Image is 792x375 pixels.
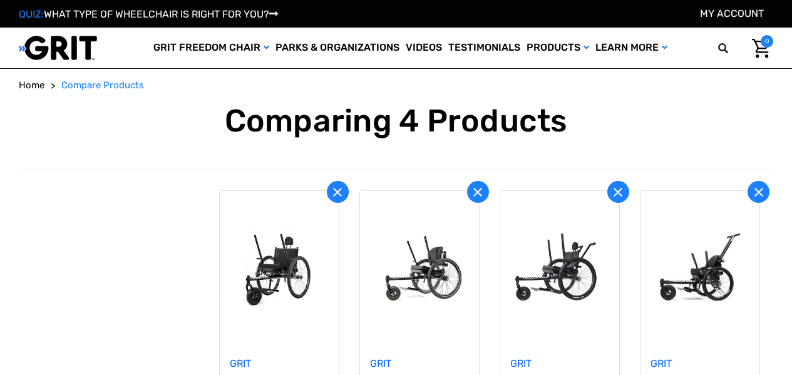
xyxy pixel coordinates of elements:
span: 0 [761,35,773,48]
img: GRIT All-Terrain Wheelchair and Mobility Equipment [19,35,97,61]
span: Compare Products [61,80,144,91]
a: GRIT Freedom Chair [150,28,272,68]
a: Products [523,28,592,68]
h1: Comparing 4 Products [19,102,773,140]
a: GRIT Freedom Chair: Pro [362,193,477,345]
a: GRIT Freedom Chair: 3.0 [222,193,337,345]
a: GRIT [370,357,391,369]
a: GRIT [230,357,251,369]
img: GRIT Freedom Chair Pro: the Pro model shown including contoured Invacare Matrx seatback, Spinergy... [362,230,477,307]
a: GRIT [651,357,672,369]
img: GRIT Freedom Chair: 3.0 [222,230,337,307]
a: Videos [403,28,445,68]
span: QUIZ: [19,8,44,20]
a: Parks & Organizations [272,28,403,68]
img: Cart [752,39,770,58]
a: Testimonials [445,28,523,68]
a: Home [19,78,44,93]
img: GRIT Junior: GRIT Freedom Chair all terrain wheelchair engineered specifically for kids [642,230,758,307]
a: Cart with 0 items [743,35,773,61]
span: Home [19,80,44,91]
a: GRIT Freedom Chair: Spartan [502,193,617,345]
a: Compare Products [61,78,144,93]
input: Search [724,35,743,61]
a: Account [700,8,764,19]
a: GRIT [510,357,532,369]
a: QUIZ:WHAT TYPE OF WHEELCHAIR IS RIGHT FOR YOU? [19,8,278,20]
img: GRIT Freedom Chair: Spartan [502,230,617,307]
a: Learn More [592,28,671,68]
a: GRIT Junior [642,193,758,345]
nav: Breadcrumb [19,78,773,93]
